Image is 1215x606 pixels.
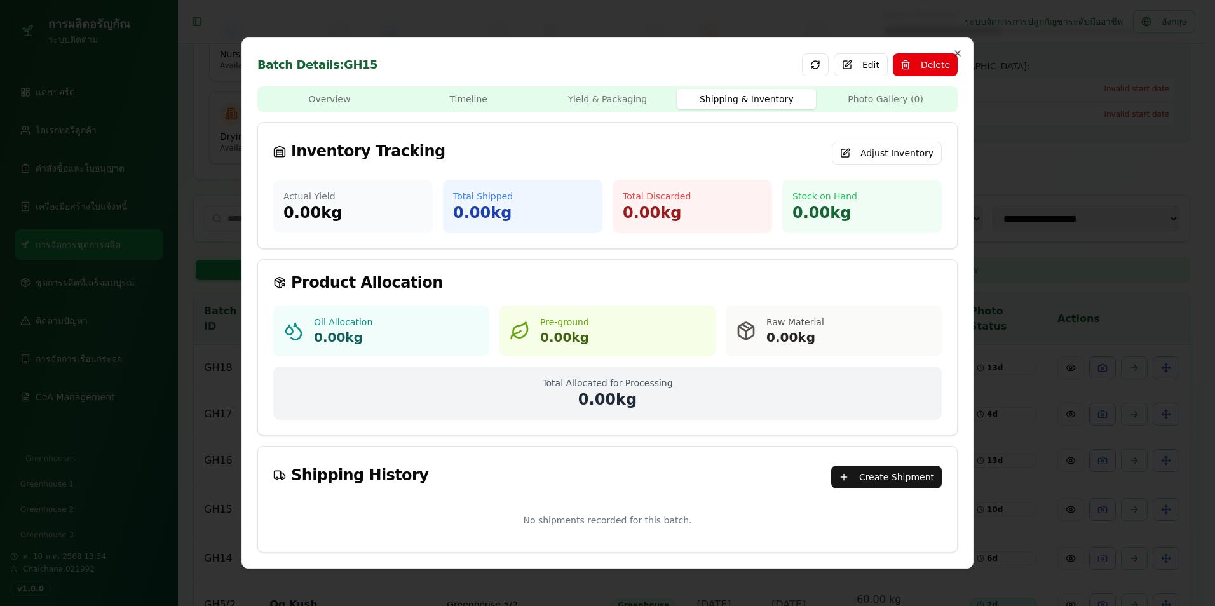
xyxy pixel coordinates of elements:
[257,59,377,71] h2: Batch Details: GH15
[792,190,932,203] p: Stock on Hand
[540,328,589,346] p: 0.00 kg
[283,389,932,410] p: 0.00 kg
[453,203,592,223] p: 0.00 kg
[273,468,428,483] div: Shipping History
[283,203,423,223] p: 0.00 kg
[314,328,372,346] p: 0.00 kg
[314,316,372,328] p: Oil Allocation
[283,377,932,389] p: Total Allocated for Processing
[399,89,538,109] button: Timeline
[538,89,677,109] button: Yield & Packaging
[677,89,816,109] button: Shipping & Inventory
[260,89,399,109] button: Overview
[540,316,589,328] p: Pre-ground
[816,89,955,109] button: Photo Gallery ( 0 )
[283,190,423,203] p: Actual Yield
[273,144,445,159] div: Inventory Tracking
[766,328,824,346] p: 0.00 kg
[792,203,932,223] p: 0.00 kg
[273,275,942,290] div: Product Allocation
[273,504,942,537] p: No shipments recorded for this batch.
[834,53,888,76] button: Edit
[623,190,762,203] p: Total Discarded
[766,316,824,328] p: Raw Material
[832,142,942,165] button: Adjust Inventory
[453,190,592,203] p: Total Shipped
[831,466,942,488] button: Create Shipment
[623,203,762,223] p: 0.00 kg
[893,53,958,76] button: Delete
